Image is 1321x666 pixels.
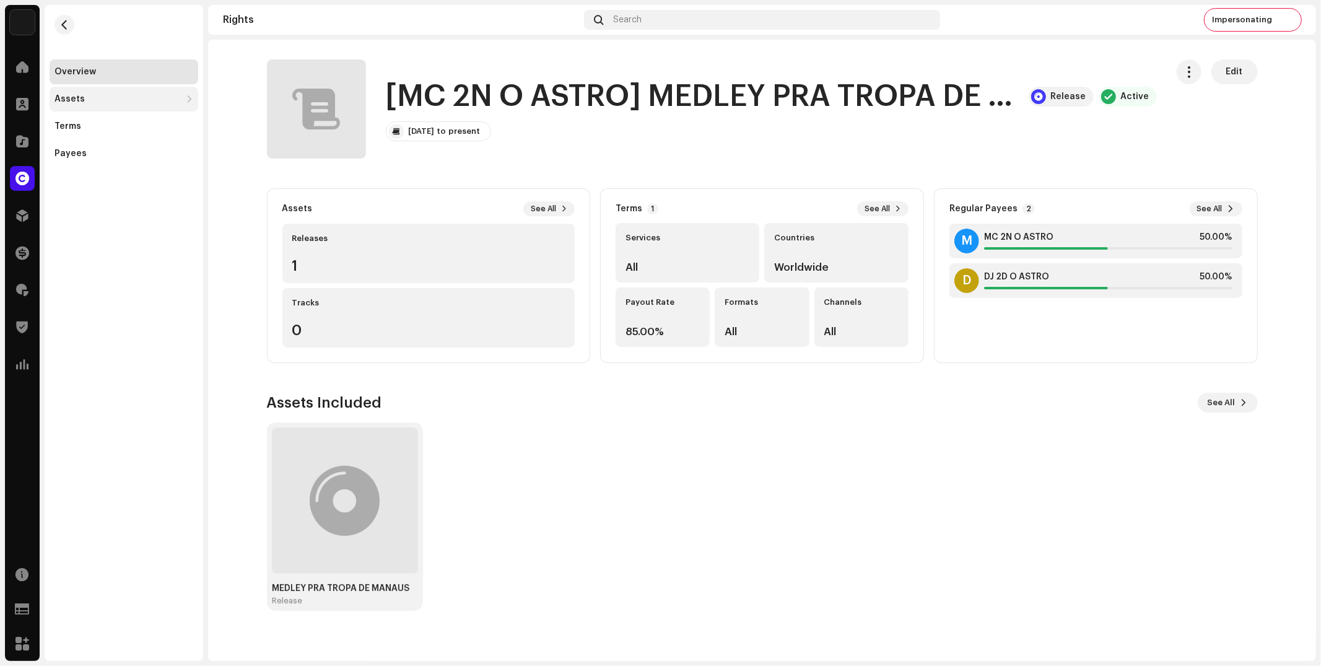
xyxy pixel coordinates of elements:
div: All [626,262,749,273]
span: See All [865,204,890,214]
div: Channels [824,297,899,307]
re-m-nav-item: Terms [50,114,198,139]
div: Payout Rate [626,297,700,307]
button: See All [1190,201,1242,216]
div: to [437,126,447,136]
div: Rights [223,15,579,25]
div: Overview [54,67,96,77]
re-m-nav-item: Overview [50,59,198,84]
div: All [725,326,799,337]
span: 50.00% [1200,272,1232,282]
span: See All [531,204,556,214]
div: Assets Included [267,393,382,413]
div: Release [1051,92,1086,102]
p-badge: 2 [1022,203,1035,214]
div: Services [626,233,749,243]
div: Release [272,596,418,606]
div: [DATE] [409,126,435,136]
button: Edit [1211,59,1258,84]
div: Releases [292,234,565,243]
button: See All [1198,393,1258,413]
span: DJ 2D O ASTRO [984,272,1049,282]
div: Active [1121,92,1149,102]
span: See All [1208,390,1236,415]
img: 71bf27a5-dd94-4d93-852c-61362381b7db [10,10,35,35]
div: Terms [616,204,642,214]
re-m-nav-dropdown: Assets [50,87,198,112]
div: Assets [54,94,85,104]
img: 7b092bcd-1f7b-44aa-9736-f4bc5021b2f1 [1280,10,1299,30]
div: Formats [725,297,799,307]
div: Worldwide [774,262,898,273]
button: See All [857,201,909,216]
div: Countries [774,233,898,243]
div: MEDLEY PRA TROPA DE MANAUS [272,584,418,594]
div: Terms [54,121,81,131]
div: 85.00% [626,326,700,337]
div: Tracks [292,298,565,308]
div: D [954,268,979,293]
div: present [449,126,481,136]
span: Impersonating [1212,15,1272,25]
div: M [954,229,979,253]
span: 50.00% [1200,232,1232,242]
p-badge: 1 [647,203,658,214]
h1: [MC 2N O ASTRO] MEDLEY PRA TROPA DE MANAUS [386,77,1019,116]
span: Edit [1226,59,1243,84]
span: MC 2N O ASTRO [984,232,1053,242]
re-o-assets-slider: Assets Included [267,393,1258,611]
button: See All [523,201,575,216]
div: Assets [282,204,313,214]
span: Search [613,15,642,25]
span: See All [1197,204,1223,214]
div: All [824,326,899,337]
div: Payees [54,149,87,159]
re-m-nav-item: Payees [50,141,198,166]
div: Regular Payees [949,204,1018,214]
